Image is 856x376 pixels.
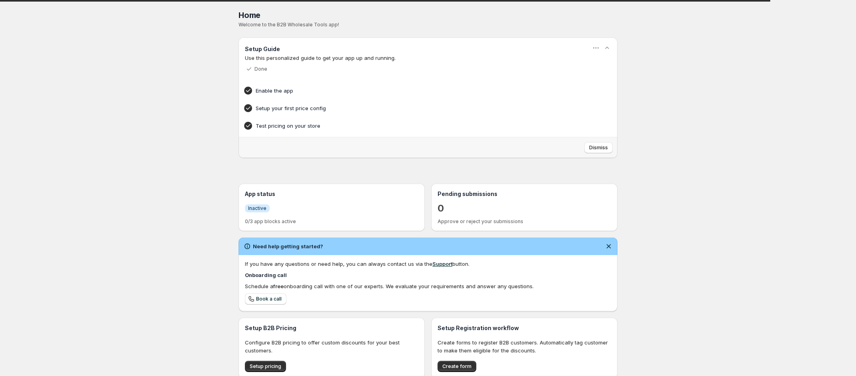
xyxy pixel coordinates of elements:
[438,202,444,215] a: 0
[432,261,452,267] a: Support
[245,190,418,198] h3: App status
[438,361,476,372] button: Create form
[239,10,260,20] span: Home
[256,296,282,302] span: Book a call
[245,271,611,279] h4: Onboarding call
[438,218,611,225] p: Approve or reject your submissions
[256,122,576,130] h4: Test pricing on your store
[245,338,418,354] p: Configure B2B pricing to offer custom discounts for your best customers.
[245,324,418,332] h3: Setup B2B Pricing
[245,218,418,225] p: 0/3 app blocks active
[245,282,611,290] div: Schedule a onboarding call with one of our experts. We evaluate your requirements and answer any ...
[256,87,576,95] h4: Enable the app
[256,104,576,112] h4: Setup your first price config
[245,45,280,53] h3: Setup Guide
[245,204,270,212] a: InfoInactive
[603,241,614,252] button: Dismiss notification
[245,361,286,372] button: Setup pricing
[253,242,323,250] h2: Need help getting started?
[438,338,611,354] p: Create forms to register B2B customers. Automatically tag customer to make them eligible for the ...
[438,324,611,332] h3: Setup Registration workflow
[273,283,284,289] b: free
[245,54,611,62] p: Use this personalized guide to get your app up and running.
[245,260,611,268] div: If you have any questions or need help, you can always contact us via the button.
[245,293,286,305] a: Book a call
[589,144,608,151] span: Dismiss
[239,22,617,28] p: Welcome to the B2B Wholesale Tools app!
[584,142,613,153] button: Dismiss
[442,363,471,370] span: Create form
[254,66,267,72] p: Done
[248,205,266,212] span: Inactive
[250,363,281,370] span: Setup pricing
[438,190,611,198] h3: Pending submissions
